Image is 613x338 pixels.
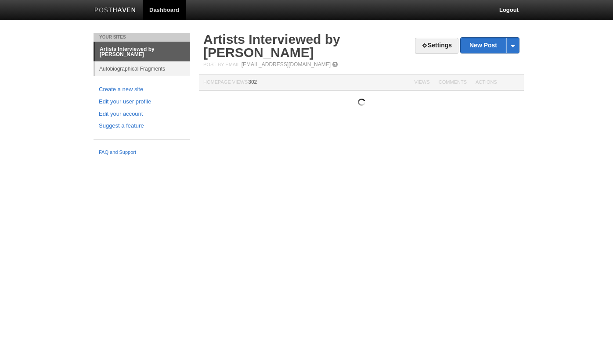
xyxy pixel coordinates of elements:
a: New Post [461,38,519,53]
a: FAQ and Support [99,149,185,157]
a: Artists Interviewed by [PERSON_NAME] [95,42,190,61]
span: Post by Email [203,62,240,67]
img: loading.gif [358,99,365,106]
li: Your Sites [94,33,190,42]
a: Create a new site [99,85,185,94]
a: Autobiographical Fragments [95,61,190,76]
a: Artists Interviewed by [PERSON_NAME] [203,32,340,60]
a: Settings [415,38,458,54]
a: Edit your account [99,110,185,119]
a: Edit your user profile [99,97,185,107]
img: Posthaven-bar [94,7,136,14]
th: Actions [471,75,524,91]
th: Comments [434,75,471,91]
th: Views [410,75,434,91]
a: Suggest a feature [99,121,185,131]
span: 302 [248,79,257,85]
a: [EMAIL_ADDRESS][DOMAIN_NAME] [242,61,331,68]
th: Homepage Views [199,75,410,91]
